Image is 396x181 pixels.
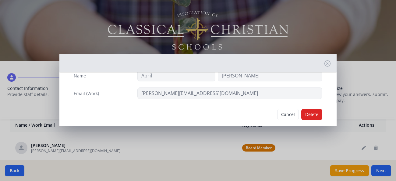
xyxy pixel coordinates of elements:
[277,109,299,120] button: Cancel
[137,70,215,81] input: First Name
[137,87,322,99] input: contact@site.com
[218,70,322,81] input: Last Name
[74,73,86,79] label: Name
[74,90,99,97] label: Email (Work)
[301,109,322,120] button: Delete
